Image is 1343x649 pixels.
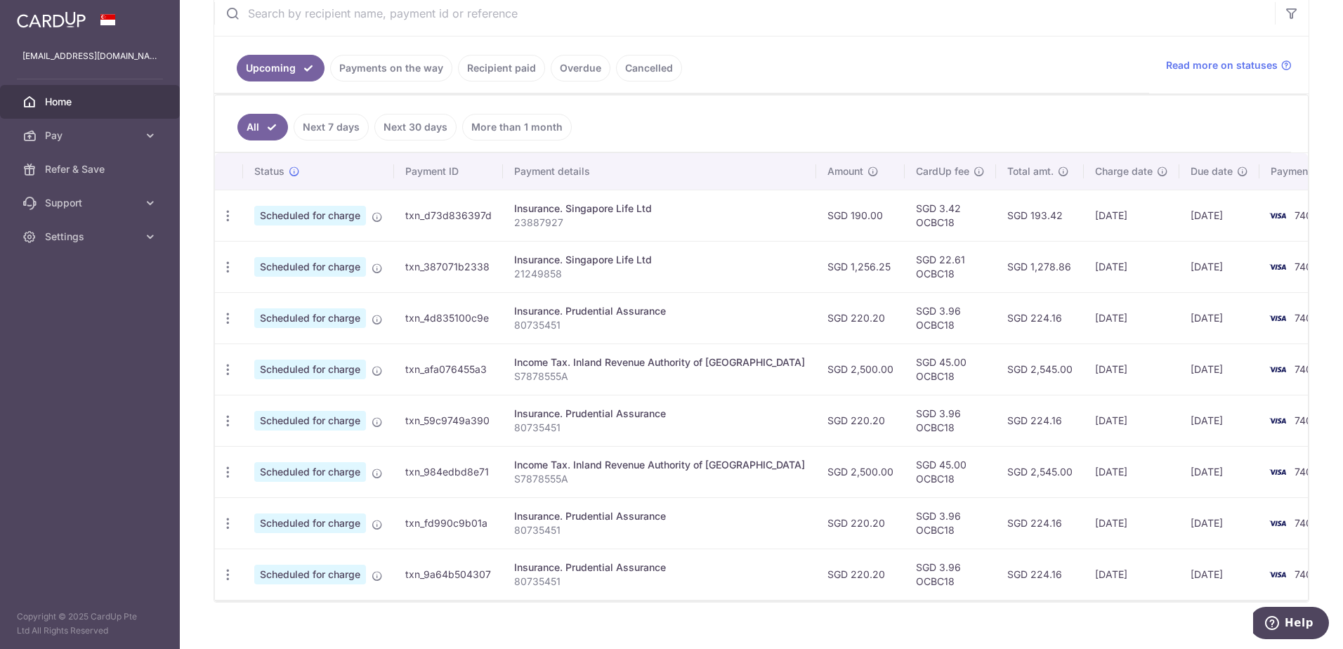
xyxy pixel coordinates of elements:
span: 7400 [1295,568,1318,580]
span: 7400 [1295,209,1318,221]
td: [DATE] [1084,497,1179,549]
td: SGD 220.20 [816,292,905,343]
td: SGD 22.61 OCBC18 [905,241,996,292]
p: 80735451 [514,421,805,435]
td: SGD 3.96 OCBC18 [905,395,996,446]
span: Refer & Save [45,162,138,176]
span: 7400 [1295,363,1318,375]
span: Scheduled for charge [254,462,366,482]
td: txn_d73d836397d [394,190,503,241]
div: Insurance. Prudential Assurance [514,509,805,523]
td: SGD 220.20 [816,497,905,549]
div: Insurance. Singapore Life Ltd [514,253,805,267]
span: Status [254,164,284,178]
td: [DATE] [1179,190,1259,241]
span: Scheduled for charge [254,513,366,533]
td: [DATE] [1179,241,1259,292]
a: Cancelled [616,55,682,81]
p: 23887927 [514,216,805,230]
p: 80735451 [514,575,805,589]
td: [DATE] [1179,497,1259,549]
span: 7400 [1295,414,1318,426]
td: txn_4d835100c9e [394,292,503,343]
td: [DATE] [1179,343,1259,395]
div: Insurance. Singapore Life Ltd [514,202,805,216]
td: SGD 3.96 OCBC18 [905,497,996,549]
span: Scheduled for charge [254,206,366,225]
span: Scheduled for charge [254,411,366,431]
td: [DATE] [1179,446,1259,497]
span: Home [45,95,138,109]
p: S7878555A [514,472,805,486]
td: SGD 2,500.00 [816,343,905,395]
td: SGD 224.16 [996,395,1084,446]
a: Next 7 days [294,114,369,140]
td: txn_387071b2338 [394,241,503,292]
td: txn_9a64b504307 [394,549,503,600]
td: SGD 45.00 OCBC18 [905,343,996,395]
td: txn_afa076455a3 [394,343,503,395]
span: Scheduled for charge [254,360,366,379]
td: SGD 220.20 [816,395,905,446]
td: SGD 2,545.00 [996,446,1084,497]
img: Bank Card [1264,412,1292,429]
td: txn_59c9749a390 [394,395,503,446]
span: 7400 [1295,312,1318,324]
td: SGD 190.00 [816,190,905,241]
img: Bank Card [1264,515,1292,532]
span: CardUp fee [916,164,969,178]
span: Scheduled for charge [254,308,366,328]
span: 7400 [1295,517,1318,529]
td: [DATE] [1084,549,1179,600]
p: 80735451 [514,318,805,332]
p: 80735451 [514,523,805,537]
span: Scheduled for charge [254,565,366,584]
td: SGD 3.96 OCBC18 [905,292,996,343]
img: Bank Card [1264,464,1292,480]
td: SGD 224.16 [996,292,1084,343]
span: Pay [45,129,138,143]
img: Bank Card [1264,258,1292,275]
td: [DATE] [1179,549,1259,600]
img: Bank Card [1264,566,1292,583]
td: SGD 3.96 OCBC18 [905,549,996,600]
div: Insurance. Prudential Assurance [514,560,805,575]
td: SGD 224.16 [996,497,1084,549]
a: All [237,114,288,140]
td: SGD 1,256.25 [816,241,905,292]
span: 7400 [1295,466,1318,478]
div: Income Tax. Inland Revenue Authority of [GEOGRAPHIC_DATA] [514,355,805,369]
td: SGD 45.00 OCBC18 [905,446,996,497]
iframe: Opens a widget where you can find more information [1253,607,1329,642]
img: CardUp [17,11,86,28]
span: Settings [45,230,138,244]
span: Read more on statuses [1166,58,1278,72]
th: Payment details [503,153,816,190]
td: SGD 220.20 [816,549,905,600]
td: [DATE] [1084,395,1179,446]
a: Overdue [551,55,610,81]
td: [DATE] [1179,395,1259,446]
a: Upcoming [237,55,325,81]
td: SGD 2,545.00 [996,343,1084,395]
td: [DATE] [1084,241,1179,292]
span: Due date [1191,164,1233,178]
span: Scheduled for charge [254,257,366,277]
td: [DATE] [1179,292,1259,343]
span: 7400 [1295,261,1318,273]
td: [DATE] [1084,446,1179,497]
a: Payments on the way [330,55,452,81]
a: Next 30 days [374,114,457,140]
img: Bank Card [1264,361,1292,378]
th: Payment ID [394,153,503,190]
td: [DATE] [1084,292,1179,343]
div: Insurance. Prudential Assurance [514,407,805,421]
td: SGD 193.42 [996,190,1084,241]
div: Insurance. Prudential Assurance [514,304,805,318]
td: SGD 1,278.86 [996,241,1084,292]
img: Bank Card [1264,207,1292,224]
span: Total amt. [1007,164,1054,178]
td: SGD 224.16 [996,549,1084,600]
td: SGD 2,500.00 [816,446,905,497]
td: txn_fd990c9b01a [394,497,503,549]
